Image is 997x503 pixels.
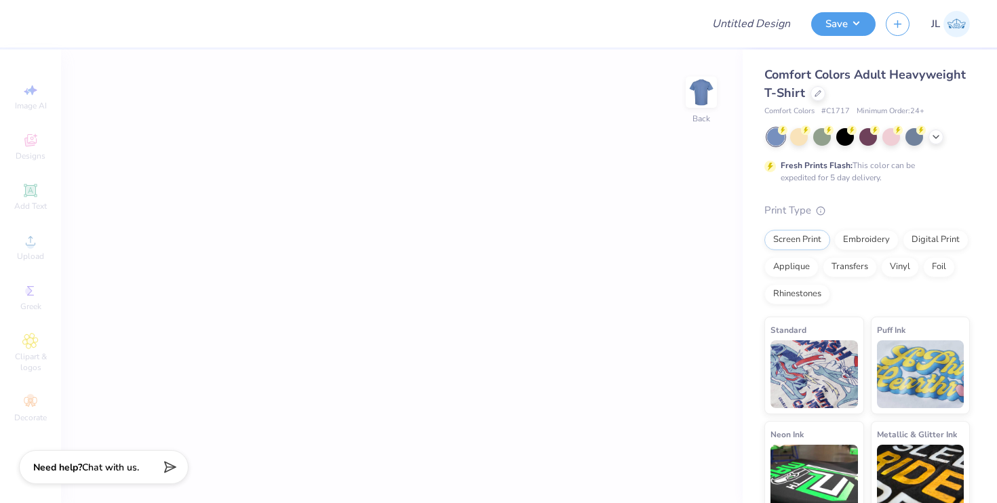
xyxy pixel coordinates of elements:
div: Rhinestones [764,284,830,304]
div: Foil [923,257,955,277]
span: Minimum Order: 24 + [857,106,924,117]
div: This color can be expedited for 5 day delivery. [781,159,947,184]
div: Applique [764,257,819,277]
span: JL [931,16,940,32]
div: Back [692,113,710,125]
button: Save [811,12,876,36]
span: Neon Ink [770,427,804,441]
input: Untitled Design [701,10,801,37]
a: JL [931,11,970,37]
img: Standard [770,340,858,408]
strong: Need help? [33,461,82,474]
strong: Fresh Prints Flash: [781,160,853,171]
div: Print Type [764,203,970,218]
div: Embroidery [834,230,899,250]
img: Jerry Lascher [943,11,970,37]
span: Comfort Colors [764,106,815,117]
img: Back [688,79,715,106]
span: Standard [770,323,806,337]
span: Metallic & Glitter Ink [877,427,957,441]
img: Puff Ink [877,340,964,408]
span: Puff Ink [877,323,905,337]
span: Comfort Colors Adult Heavyweight T-Shirt [764,66,966,101]
div: Transfers [823,257,877,277]
div: Digital Print [903,230,969,250]
span: # C1717 [821,106,850,117]
div: Vinyl [881,257,919,277]
div: Screen Print [764,230,830,250]
span: Chat with us. [82,461,139,474]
